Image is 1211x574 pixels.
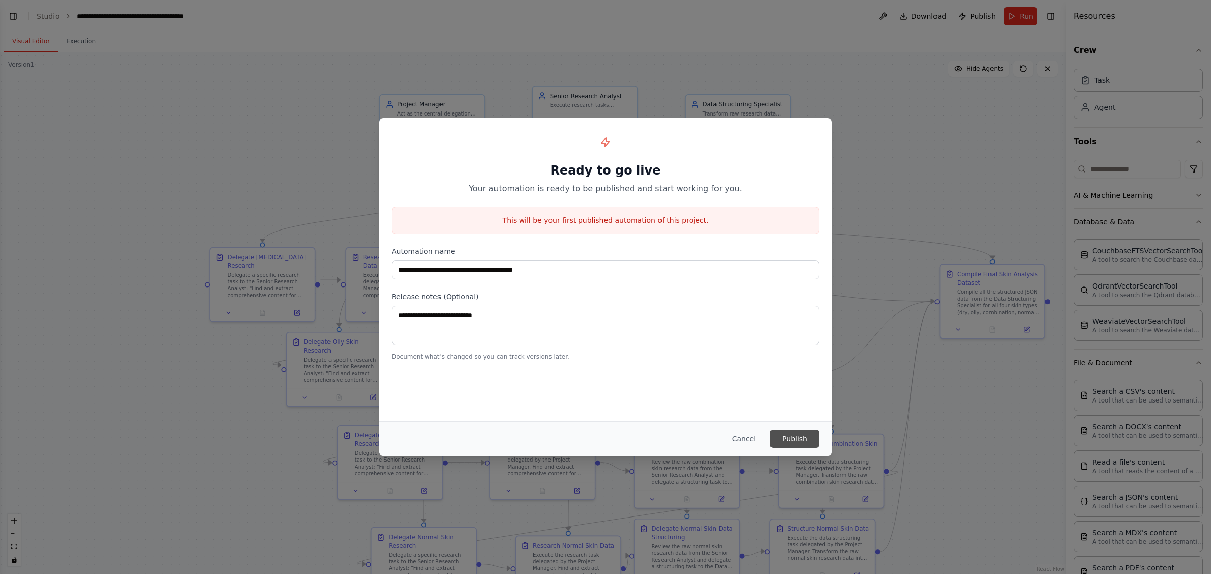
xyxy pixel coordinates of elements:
[392,183,819,195] p: Your automation is ready to be published and start working for you.
[392,215,819,225] p: This will be your first published automation of this project.
[392,292,819,302] label: Release notes (Optional)
[724,430,764,448] button: Cancel
[770,430,819,448] button: Publish
[392,246,819,256] label: Automation name
[392,353,819,361] p: Document what's changed so you can track versions later.
[392,162,819,179] h1: Ready to go live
